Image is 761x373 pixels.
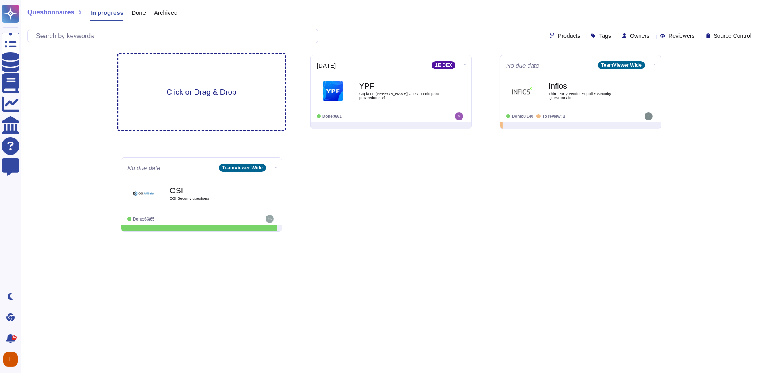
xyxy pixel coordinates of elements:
[170,196,250,200] span: OSI Security questions
[512,81,532,101] img: Logo
[599,33,611,39] span: Tags
[512,114,533,119] span: Done: 0/140
[133,183,154,204] img: Logo
[317,62,336,68] span: [DATE]
[131,10,146,16] span: Done
[133,217,154,221] span: Done: 63/65
[3,352,18,367] img: user
[266,215,274,223] img: user
[630,33,649,39] span: Owners
[542,114,565,119] span: To review: 2
[506,62,539,68] span: No due date
[154,10,177,16] span: Archived
[322,114,342,119] span: Done: 0/61
[359,92,440,99] span: Copia de [PERSON_NAME] Cuestionario para proveedores vf
[170,187,250,194] b: OSI
[323,81,343,101] img: Logo
[558,33,580,39] span: Products
[549,82,629,90] b: Infios
[714,33,751,39] span: Source Control
[645,112,653,120] img: user
[12,335,17,340] div: 9+
[32,29,318,43] input: Search by keywords
[432,61,455,69] div: 1E DEX
[668,33,694,39] span: Reviewers
[455,112,463,120] img: user
[2,350,23,368] button: user
[359,82,440,90] b: YPF
[219,164,266,172] div: TeamViewer Wide
[127,165,160,171] span: No due date
[166,88,236,96] span: Click or Drag & Drop
[549,92,629,99] span: Third Party Vendor Supplier Security Questionnaire
[27,9,74,16] span: Questionnaires
[90,10,123,16] span: In progress
[598,61,645,69] div: TeamViewer Wide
